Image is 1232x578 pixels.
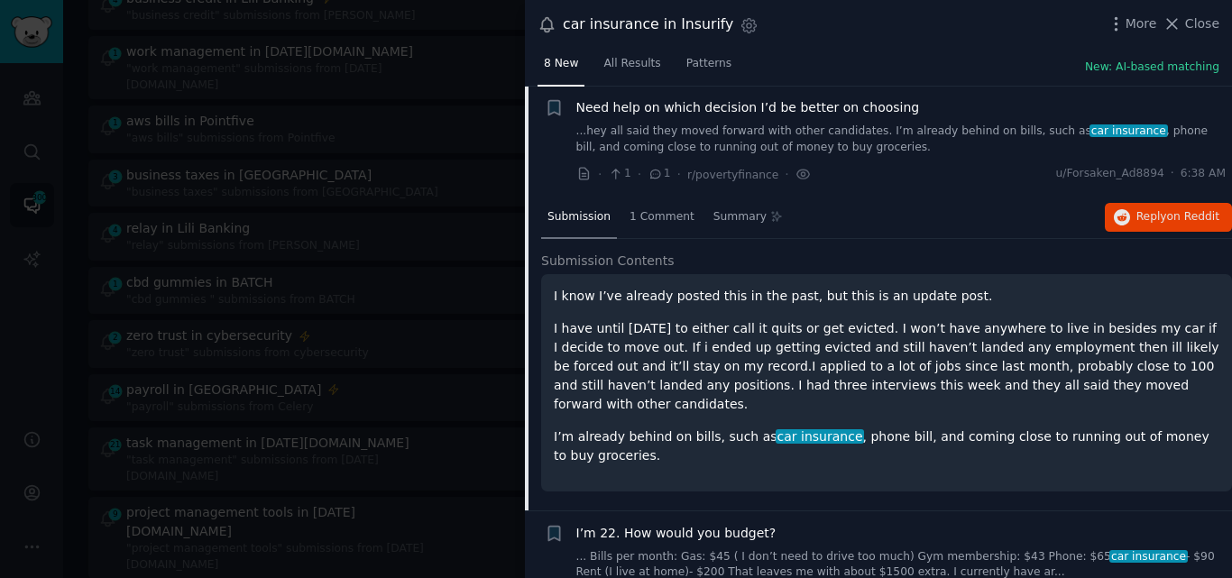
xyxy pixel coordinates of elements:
span: · [638,165,641,184]
div: car insurance in Insurify [563,14,733,36]
span: 1 [648,166,670,182]
a: Need help on which decision I’d be better on choosing [576,98,920,117]
p: I’m already behind on bills, such as , phone bill, and coming close to running out of money to bu... [554,427,1219,465]
span: · [677,165,681,184]
span: All Results [603,56,660,72]
span: More [1126,14,1157,33]
span: u/Forsaken_Ad8894 [1056,166,1164,182]
span: 8 New [544,56,578,72]
span: · [1171,166,1174,182]
p: I have until [DATE] to either call it quits or get evicted. I won’t have anywhere to live in besi... [554,319,1219,414]
p: I know I’ve already posted this in the past, but this is an update post. [554,287,1219,306]
button: Replyon Reddit [1105,203,1232,232]
span: r/povertyfinance [687,169,778,181]
span: · [785,165,788,184]
a: Patterns [680,50,738,87]
span: 1 [608,166,630,182]
span: car insurance [1109,550,1188,563]
span: Submission [547,209,611,225]
span: Submission Contents [541,252,675,271]
span: car insurance [1089,124,1168,137]
span: · [598,165,602,184]
button: Close [1163,14,1219,33]
a: I’m 22. How would you budget? [576,524,777,543]
span: Reply [1136,209,1219,225]
span: car insurance [776,429,864,444]
span: on Reddit [1167,210,1219,223]
a: All Results [597,50,667,87]
button: New: AI-based matching [1085,60,1219,76]
a: 8 New [538,50,584,87]
span: Patterns [686,56,731,72]
span: 6:38 AM [1181,166,1226,182]
span: Summary [713,209,767,225]
a: ...hey all said they moved forward with other candidates. I’m already behind on bills, such ascar... [576,124,1227,155]
span: Close [1185,14,1219,33]
button: More [1107,14,1157,33]
span: 1 Comment [630,209,694,225]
